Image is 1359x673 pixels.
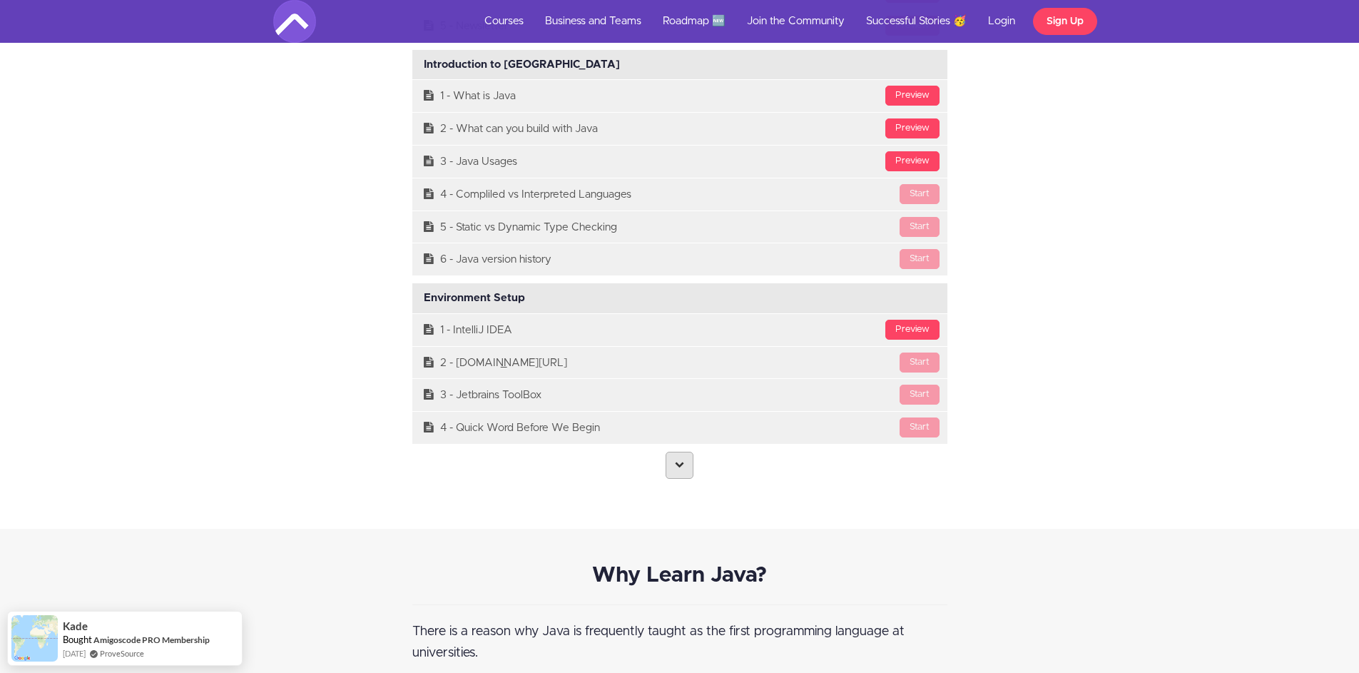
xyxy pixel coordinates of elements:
[900,217,940,237] div: Start
[900,249,940,269] div: Start
[412,211,947,243] a: Start5 - Static vs Dynamic Type Checking
[412,113,947,145] a: Preview2 - What can you build with Java
[885,86,940,106] div: Preview
[885,118,940,138] div: Preview
[885,320,940,340] div: Preview
[900,184,940,204] div: Start
[592,565,767,586] strong: Why Learn Java?
[63,647,86,659] span: [DATE]
[900,418,940,437] div: Start
[412,80,947,112] a: Preview1 - What is Java
[412,243,947,275] a: Start6 - Java version history
[93,634,210,646] a: Amigoscode PRO Membership
[412,347,947,379] a: Start2 - [DOMAIN_NAME][URL]
[412,412,947,444] a: Start4 - Quick Word Before We Begin
[1033,8,1097,35] a: Sign Up
[63,620,88,632] span: Kade
[412,283,947,313] div: Environment Setup
[412,178,947,211] a: Start4 - Compliled vs Interpreted Languages
[412,314,947,346] a: Preview1 - IntelliJ IDEA
[11,615,58,662] img: provesource social proof notification image
[412,146,947,178] a: Preview3 - Java Usages
[900,353,940,373] div: Start
[412,50,947,80] div: Introduction to [GEOGRAPHIC_DATA]
[100,647,144,659] a: ProveSource
[412,379,947,411] a: Start3 - Jetbrains ToolBox
[63,634,92,645] span: Bought
[412,625,905,659] span: There is a reason why Java is frequently taught as the first programming language at universities.
[900,385,940,405] div: Start
[885,151,940,171] div: Preview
